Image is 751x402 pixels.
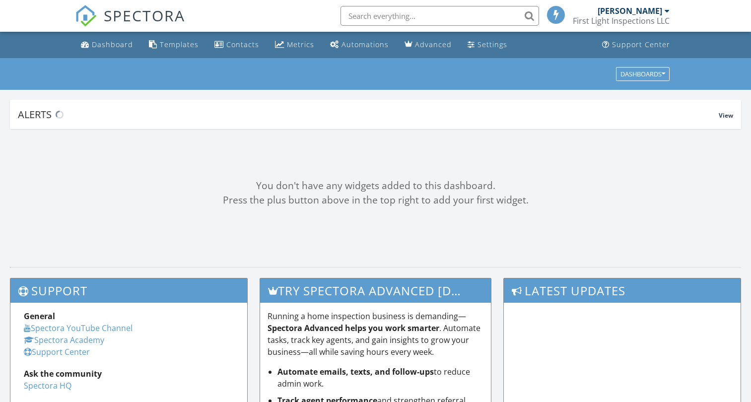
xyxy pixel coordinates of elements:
div: [PERSON_NAME] [598,6,662,16]
div: Support Center [612,40,670,49]
div: Automations [341,40,389,49]
div: Settings [478,40,507,49]
div: Advanced [415,40,452,49]
a: Automations (Basic) [326,36,393,54]
a: Spectora HQ [24,380,71,391]
a: Spectora Academy [24,335,104,345]
strong: Spectora Advanced helps you work smarter [268,323,439,334]
input: Search everything... [341,6,539,26]
li: to reduce admin work. [277,366,483,390]
h3: Latest Updates [504,278,741,303]
button: Dashboards [616,67,670,81]
div: Contacts [226,40,259,49]
a: Support Center [598,36,674,54]
span: View [719,111,733,120]
div: Press the plus button above in the top right to add your first widget. [10,193,741,207]
img: The Best Home Inspection Software - Spectora [75,5,97,27]
h3: Try spectora advanced [DATE] [260,278,491,303]
a: Settings [464,36,511,54]
a: Templates [145,36,203,54]
a: Dashboard [77,36,137,54]
div: Dashboards [620,70,665,77]
div: Metrics [287,40,314,49]
p: Running a home inspection business is demanding— . Automate tasks, track key agents, and gain ins... [268,310,483,358]
a: Support Center [24,346,90,357]
div: First Light Inspections LLC [573,16,670,26]
div: Ask the community [24,368,234,380]
h3: Support [10,278,247,303]
a: Metrics [271,36,318,54]
a: Advanced [401,36,456,54]
a: SPECTORA [75,13,185,34]
div: Alerts [18,108,719,121]
span: SPECTORA [104,5,185,26]
a: Spectora YouTube Channel [24,323,133,334]
strong: Automate emails, texts, and follow-ups [277,366,434,377]
strong: General [24,311,55,322]
div: Dashboard [92,40,133,49]
div: You don't have any widgets added to this dashboard. [10,179,741,193]
a: Contacts [210,36,263,54]
div: Templates [160,40,199,49]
